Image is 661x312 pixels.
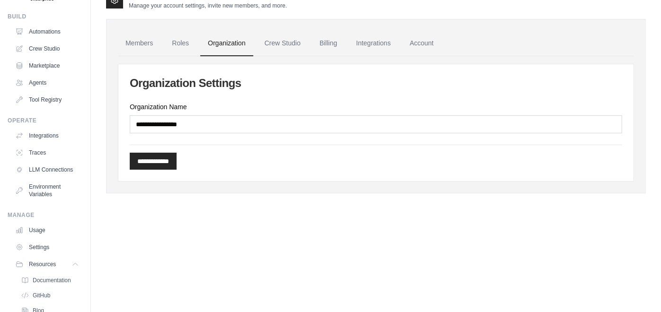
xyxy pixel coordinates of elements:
span: GitHub [33,292,50,299]
div: Manage [8,211,83,219]
a: Integrations [11,128,83,143]
a: Marketplace [11,58,83,73]
a: Crew Studio [257,31,308,56]
button: Resources [11,257,83,272]
a: Agents [11,75,83,90]
a: Integrations [348,31,398,56]
span: Resources [29,260,56,268]
a: Crew Studio [11,41,83,56]
h2: Organization Settings [130,76,622,91]
a: Roles [164,31,197,56]
p: Manage your account settings, invite new members, and more. [129,2,287,9]
a: Account [402,31,441,56]
a: Tool Registry [11,92,83,107]
a: LLM Connections [11,162,83,177]
a: Documentation [17,274,83,287]
a: Usage [11,223,83,238]
a: Traces [11,145,83,160]
a: Billing [312,31,345,56]
a: GitHub [17,289,83,302]
div: Operate [8,117,83,124]
div: Build [8,13,83,20]
span: Documentation [33,277,71,284]
a: Environment Variables [11,179,83,202]
a: Automations [11,24,83,39]
a: Members [118,31,161,56]
a: Organization [200,31,253,56]
a: Settings [11,240,83,255]
label: Organization Name [130,102,622,112]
